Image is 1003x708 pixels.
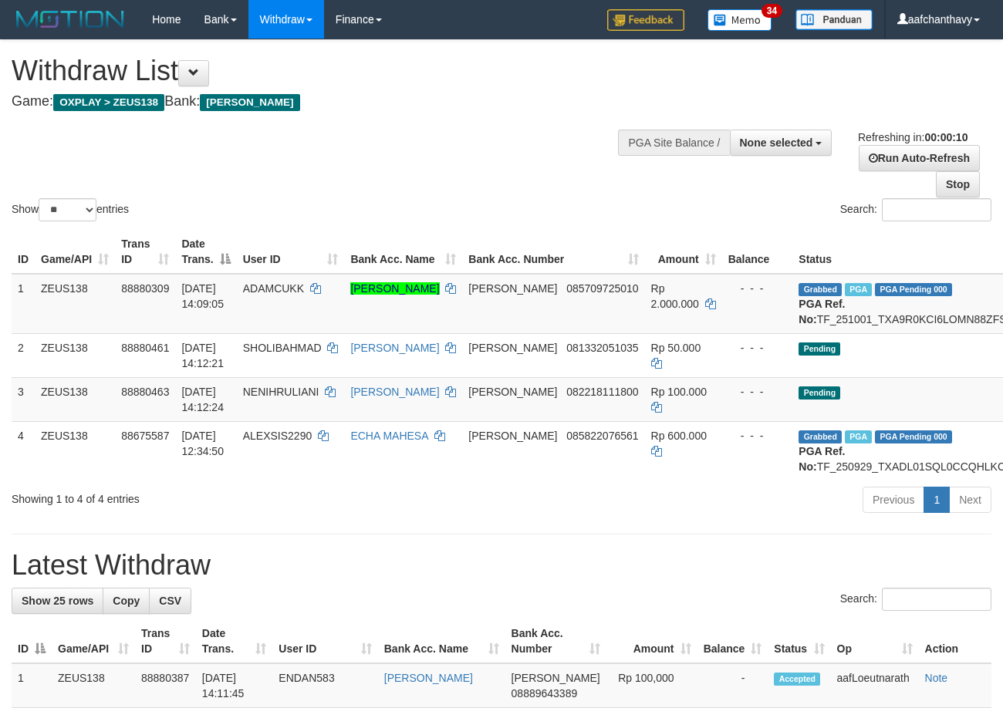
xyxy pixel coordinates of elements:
span: [DATE] 14:12:21 [181,342,224,369]
th: Date Trans.: activate to sort column ascending [196,619,272,663]
span: Copy 082218111800 to clipboard [566,386,638,398]
td: ZEUS138 [35,377,115,421]
span: [DATE] 12:34:50 [181,430,224,457]
h1: Withdraw List [12,56,653,86]
span: Copy 08889643389 to clipboard [512,687,578,700]
span: Grabbed [799,283,842,296]
strong: 00:00:10 [924,131,968,143]
a: Next [949,487,991,513]
span: 34 [762,4,782,18]
th: Game/API: activate to sort column ascending [35,230,115,274]
span: [PERSON_NAME] [512,672,600,684]
span: Copy [113,595,140,607]
span: 88880463 [121,386,169,398]
td: 4 [12,421,35,480]
th: Balance [722,230,793,274]
img: panduan.png [795,9,873,30]
a: Previous [863,487,924,513]
div: - - - [728,340,787,356]
a: Show 25 rows [12,588,103,614]
span: [DATE] 14:12:24 [181,386,224,413]
div: Showing 1 to 4 of 4 entries [12,485,407,507]
span: Rp 600.000 [651,430,707,442]
img: MOTION_logo.png [12,8,129,31]
td: ZEUS138 [52,663,135,708]
span: Marked by aafpengsreynich [845,430,872,443]
span: [PERSON_NAME] [468,342,557,354]
b: PGA Ref. No: [799,298,845,325]
th: Date Trans.: activate to sort column descending [175,230,236,274]
span: 88880461 [121,342,169,354]
td: 1 [12,663,52,708]
span: 88675587 [121,430,169,442]
td: 2 [12,333,35,377]
th: Bank Acc. Name: activate to sort column ascending [344,230,462,274]
td: ZEUS138 [35,274,115,334]
span: SHOLIBAHMAD [243,342,322,354]
th: Balance: activate to sort column ascending [697,619,768,663]
select: Showentries [39,198,96,221]
img: Feedback.jpg [607,9,684,31]
th: Op: activate to sort column ascending [831,619,919,663]
img: Button%20Memo.svg [708,9,772,31]
b: PGA Ref. No: [799,445,845,473]
th: User ID: activate to sort column ascending [272,619,377,663]
span: Rp 100.000 [651,386,707,398]
span: Copy 085822076561 to clipboard [566,430,638,442]
span: Show 25 rows [22,595,93,607]
span: ALEXSIS2290 [243,430,312,442]
label: Search: [840,198,991,221]
th: Amount: activate to sort column ascending [606,619,697,663]
th: Bank Acc. Number: activate to sort column ascending [462,230,644,274]
span: Rp 2.000.000 [651,282,699,310]
th: Status: activate to sort column ascending [768,619,830,663]
label: Show entries [12,198,129,221]
a: [PERSON_NAME] [350,342,439,354]
td: 1 [12,274,35,334]
span: PGA Pending [875,283,952,296]
span: [PERSON_NAME] [468,386,557,398]
th: Bank Acc. Name: activate to sort column ascending [378,619,505,663]
td: ZEUS138 [35,333,115,377]
span: OXPLAY > ZEUS138 [53,94,164,111]
div: - - - [728,281,787,296]
span: 88880309 [121,282,169,295]
td: Rp 100,000 [606,663,697,708]
td: - [697,663,768,708]
div: - - - [728,428,787,443]
th: Action [919,619,991,663]
a: [PERSON_NAME] [350,282,439,295]
span: [PERSON_NAME] [468,282,557,295]
th: User ID: activate to sort column ascending [237,230,345,274]
td: 3 [12,377,35,421]
label: Search: [840,588,991,611]
a: ECHA MAHESA [350,430,427,442]
div: - - - [728,384,787,400]
a: CSV [149,588,191,614]
span: Refreshing in: [858,131,968,143]
span: Copy 085709725010 to clipboard [566,282,638,295]
th: Trans ID: activate to sort column ascending [135,619,196,663]
button: None selected [730,130,832,156]
td: 88880387 [135,663,196,708]
a: Stop [936,171,980,197]
span: CSV [159,595,181,607]
span: Rp 50.000 [651,342,701,354]
span: [DATE] 14:09:05 [181,282,224,310]
h1: Latest Withdraw [12,550,991,581]
th: Amount: activate to sort column ascending [645,230,722,274]
th: ID [12,230,35,274]
span: None selected [740,137,813,149]
span: Marked by aafanarl [845,283,872,296]
a: [PERSON_NAME] [350,386,439,398]
a: Copy [103,588,150,614]
span: [PERSON_NAME] [200,94,299,111]
span: ADAMCUKK [243,282,304,295]
span: [PERSON_NAME] [468,430,557,442]
span: PGA Pending [875,430,952,443]
th: Bank Acc. Number: activate to sort column ascending [505,619,606,663]
td: aafLoeutnarath [831,663,919,708]
td: ENDAN583 [272,663,377,708]
td: [DATE] 14:11:45 [196,663,272,708]
th: Trans ID: activate to sort column ascending [115,230,175,274]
